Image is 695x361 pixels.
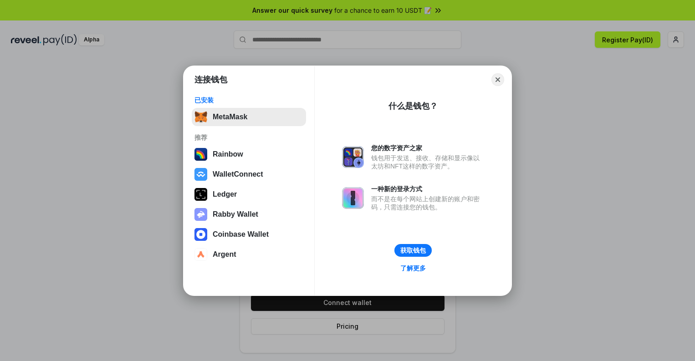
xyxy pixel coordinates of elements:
button: Ledger [192,185,306,203]
div: 已安装 [194,96,303,104]
div: Rainbow [213,150,243,158]
div: 了解更多 [400,264,426,272]
button: MetaMask [192,108,306,126]
img: svg+xml,%3Csvg%20width%3D%22120%22%20height%3D%22120%22%20viewBox%3D%220%200%20120%20120%22%20fil... [194,148,207,161]
img: svg+xml,%3Csvg%20xmlns%3D%22http%3A%2F%2Fwww.w3.org%2F2000%2Fsvg%22%20fill%3D%22none%22%20viewBox... [342,146,364,168]
img: svg+xml,%3Csvg%20width%3D%2228%22%20height%3D%2228%22%20viewBox%3D%220%200%2028%2028%22%20fill%3D... [194,168,207,181]
img: svg+xml,%3Csvg%20width%3D%2228%22%20height%3D%2228%22%20viewBox%3D%220%200%2028%2028%22%20fill%3D... [194,248,207,261]
button: Rainbow [192,145,306,163]
button: Coinbase Wallet [192,225,306,244]
div: WalletConnect [213,170,263,178]
div: 一种新的登录方式 [371,185,484,193]
img: svg+xml,%3Csvg%20xmlns%3D%22http%3A%2F%2Fwww.w3.org%2F2000%2Fsvg%22%20fill%3D%22none%22%20viewBox... [194,208,207,221]
div: 获取钱包 [400,246,426,254]
button: WalletConnect [192,165,306,183]
img: svg+xml,%3Csvg%20xmlns%3D%22http%3A%2F%2Fwww.w3.org%2F2000%2Fsvg%22%20width%3D%2228%22%20height%3... [194,188,207,201]
div: Argent [213,250,236,259]
div: MetaMask [213,113,247,121]
div: 钱包用于发送、接收、存储和显示像以太坊和NFT这样的数字资产。 [371,154,484,170]
button: Argent [192,245,306,264]
button: Close [491,73,504,86]
div: Coinbase Wallet [213,230,269,239]
div: 什么是钱包？ [388,101,438,112]
div: 您的数字资产之家 [371,144,484,152]
img: svg+xml,%3Csvg%20xmlns%3D%22http%3A%2F%2Fwww.w3.org%2F2000%2Fsvg%22%20fill%3D%22none%22%20viewBox... [342,187,364,209]
div: 推荐 [194,133,303,142]
button: 获取钱包 [394,244,432,257]
img: svg+xml,%3Csvg%20fill%3D%22none%22%20height%3D%2233%22%20viewBox%3D%220%200%2035%2033%22%20width%... [194,111,207,123]
div: Ledger [213,190,237,198]
h1: 连接钱包 [194,74,227,85]
div: Rabby Wallet [213,210,258,219]
div: 而不是在每个网站上创建新的账户和密码，只需连接您的钱包。 [371,195,484,211]
a: 了解更多 [395,262,431,274]
button: Rabby Wallet [192,205,306,224]
img: svg+xml,%3Csvg%20width%3D%2228%22%20height%3D%2228%22%20viewBox%3D%220%200%2028%2028%22%20fill%3D... [194,228,207,241]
